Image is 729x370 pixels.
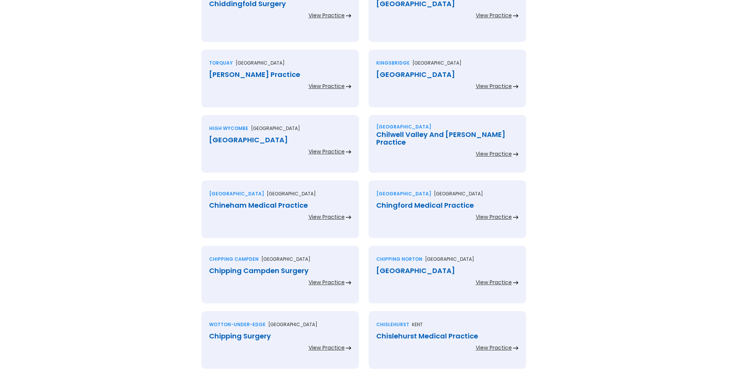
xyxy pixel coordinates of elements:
[376,332,518,340] div: Chislehurst Medical Practice
[412,321,423,328] p: Kent
[376,71,518,78] div: [GEOGRAPHIC_DATA]
[201,50,359,115] a: Torquay[GEOGRAPHIC_DATA][PERSON_NAME] PracticeView Practice
[412,59,462,67] p: [GEOGRAPHIC_DATA]
[209,71,351,78] div: [PERSON_NAME] Practice
[209,267,351,275] div: Chipping Campden Surgery
[267,190,316,198] p: [GEOGRAPHIC_DATA]
[251,125,300,132] p: [GEOGRAPHIC_DATA]
[209,190,264,198] div: [GEOGRAPHIC_DATA]
[376,321,409,328] div: Chislehurst
[476,12,512,19] div: View Practice
[376,202,518,209] div: Chingford Medical Practice
[309,344,345,352] div: View Practice
[376,255,422,263] div: Chipping norton
[476,82,512,90] div: View Practice
[434,190,483,198] p: [GEOGRAPHIC_DATA]
[309,82,345,90] div: View Practice
[476,213,512,221] div: View Practice
[209,125,248,132] div: High wycombe
[369,115,526,180] a: [GEOGRAPHIC_DATA]Chilwell Valley And [PERSON_NAME] PracticeView Practice
[209,321,266,328] div: Wotton-under-edge
[376,59,410,67] div: Kingsbridge
[309,12,345,19] div: View Practice
[476,278,512,286] div: View Practice
[369,180,526,246] a: [GEOGRAPHIC_DATA][GEOGRAPHIC_DATA]Chingford Medical PracticeView Practice
[476,344,512,352] div: View Practice
[268,321,317,328] p: [GEOGRAPHIC_DATA]
[209,136,351,144] div: [GEOGRAPHIC_DATA]
[369,246,526,311] a: Chipping norton[GEOGRAPHIC_DATA][GEOGRAPHIC_DATA]View Practice
[309,148,345,155] div: View Practice
[209,59,233,67] div: Torquay
[376,123,431,131] div: [GEOGRAPHIC_DATA]
[369,50,526,115] a: Kingsbridge[GEOGRAPHIC_DATA][GEOGRAPHIC_DATA]View Practice
[309,213,345,221] div: View Practice
[201,180,359,246] a: [GEOGRAPHIC_DATA][GEOGRAPHIC_DATA]Chineham Medical PracticeView Practice
[425,255,474,263] p: [GEOGRAPHIC_DATA]
[376,190,431,198] div: [GEOGRAPHIC_DATA]
[209,255,259,263] div: Chipping campden
[376,131,518,146] div: Chilwell Valley And [PERSON_NAME] Practice
[376,267,518,275] div: [GEOGRAPHIC_DATA]
[209,202,351,209] div: Chineham Medical Practice
[209,332,351,340] div: Chipping Surgery
[201,115,359,180] a: High wycombe[GEOGRAPHIC_DATA][GEOGRAPHIC_DATA]View Practice
[236,59,285,67] p: [GEOGRAPHIC_DATA]
[261,255,311,263] p: [GEOGRAPHIC_DATA]
[201,246,359,311] a: Chipping campden[GEOGRAPHIC_DATA]Chipping Campden SurgeryView Practice
[476,150,512,158] div: View Practice
[309,278,345,286] div: View Practice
